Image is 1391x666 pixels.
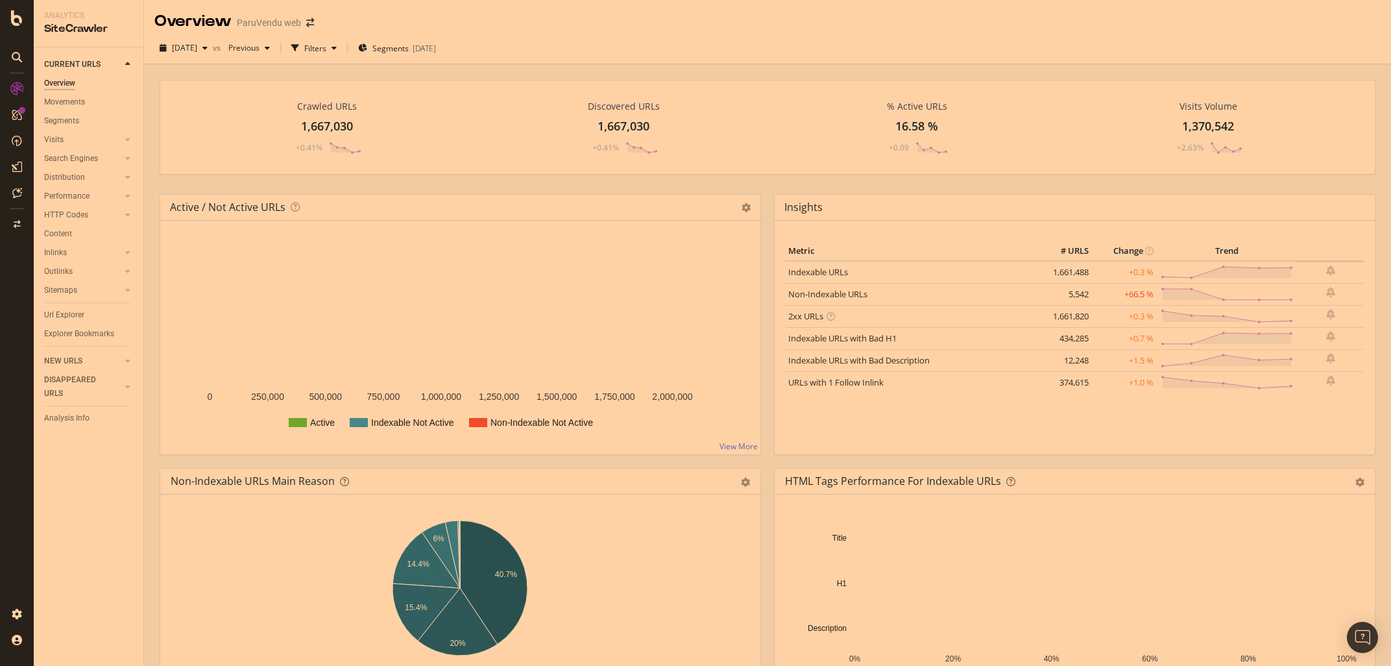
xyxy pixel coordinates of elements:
[1347,622,1378,653] div: Open Intercom Messenger
[44,95,134,109] a: Movements
[372,43,409,54] span: Segments
[1040,305,1092,327] td: 1,661,820
[44,265,121,278] a: Outlinks
[1092,305,1157,327] td: +0.3 %
[44,208,121,222] a: HTTP Codes
[301,118,353,135] div: 1,667,030
[154,10,232,32] div: Overview
[1092,283,1157,305] td: +66.5 %
[537,391,577,402] text: 1,500,000
[44,227,72,241] div: Content
[1326,353,1335,364] div: bell-plus
[1326,375,1335,386] div: bell-plus
[785,475,1001,487] div: HTML Tags Performance for Indexable URLs
[44,171,121,184] a: Distribution
[588,100,660,113] div: Discovered URLs
[44,246,67,260] div: Inlinks
[44,114,134,128] a: Segments
[44,58,101,71] div: CURRENT URLS
[788,266,848,278] a: Indexable URLs
[788,332,897,344] a: Indexable URLs with Bad H1
[421,391,461,402] text: 1,000,000
[44,208,88,222] div: HTTP Codes
[1326,309,1335,319] div: bell-plus
[286,38,342,58] button: Filters
[171,515,750,666] div: A chart.
[310,417,335,428] text: Active
[213,42,223,53] span: vs
[1179,100,1237,113] div: Visits Volume
[172,42,197,53] span: 2025 Aug. 29th
[44,354,121,368] a: NEW URLS
[742,203,751,212] i: Options
[44,190,90,203] div: Performance
[405,603,427,612] text: 15.4%
[171,241,750,444] svg: A chart.
[1040,261,1092,284] td: 1,661,488
[450,639,465,648] text: 20%
[407,560,429,569] text: 14.4%
[1240,654,1256,663] text: 80%
[1337,654,1357,663] text: 100%
[44,412,134,425] a: Analysis Info
[223,38,275,58] button: Previous
[784,199,823,216] h4: Insights
[788,354,930,366] a: Indexable URLs with Bad Description
[44,308,134,322] a: Url Explorer
[208,391,213,402] text: 0
[1326,331,1335,341] div: bell-plus
[44,284,77,297] div: Sitemaps
[44,95,85,109] div: Movements
[1040,241,1092,261] th: # URLS
[304,43,326,54] div: Filters
[1092,261,1157,284] td: +0.3 %
[44,265,73,278] div: Outlinks
[223,42,260,53] span: Previous
[1044,654,1059,663] text: 40%
[887,100,947,113] div: % Active URLs
[170,199,285,216] h4: Active / Not Active URLs
[371,417,454,428] text: Indexable Not Active
[297,100,357,113] div: Crawled URLs
[1355,478,1364,487] div: gear
[44,412,90,425] div: Analysis Info
[353,38,441,58] button: Segments[DATE]
[44,114,79,128] div: Segments
[490,417,593,428] text: Non-Indexable Not Active
[1142,654,1157,663] text: 60%
[1040,283,1092,305] td: 5,542
[44,327,114,341] div: Explorer Bookmarks
[1326,287,1335,297] div: bell-plus
[895,118,938,135] div: 16.58 %
[1157,241,1296,261] th: Trend
[832,534,847,543] text: Title
[44,152,121,166] a: Search Engines
[652,391,692,402] text: 2,000,000
[1092,241,1157,261] th: Change
[44,10,133,21] div: Analytics
[1092,371,1157,393] td: +1.0 %
[785,241,1040,261] th: Metric
[44,190,121,203] a: Performance
[1177,142,1204,153] div: +2.63%
[849,654,861,663] text: 0%
[889,142,909,153] div: +0.09
[44,354,82,368] div: NEW URLS
[788,376,884,388] a: URLs with 1 Follow Inlink
[1040,327,1092,349] td: 434,285
[44,133,64,147] div: Visits
[44,373,121,401] a: DISAPPEARED URLS
[1326,265,1335,276] div: bell-plus
[44,246,121,260] a: Inlinks
[44,77,75,90] div: Overview
[154,38,213,58] button: [DATE]
[741,478,750,487] div: gear
[171,475,335,487] div: Non-Indexable URLs Main Reason
[495,570,517,579] text: 40.7%
[44,373,110,401] div: DISAPPEARED URLS
[788,288,867,300] a: Non-Indexable URLs
[367,391,400,402] text: 750,000
[1092,327,1157,349] td: +0.7 %
[785,515,1364,666] div: A chart.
